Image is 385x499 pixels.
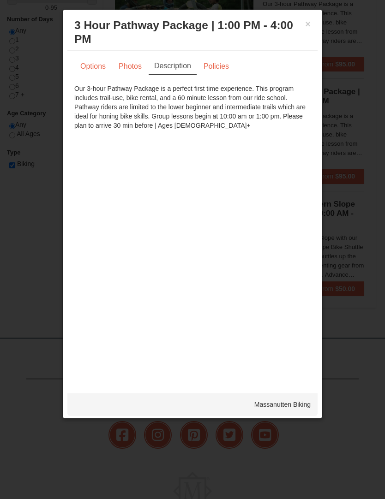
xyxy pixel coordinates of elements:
[67,393,318,416] div: Massanutten Biking
[113,58,148,75] a: Photos
[149,58,197,75] a: Description
[305,19,311,29] button: ×
[198,58,235,75] a: Policies
[74,18,311,46] h3: 3 Hour Pathway Package | 1:00 PM - 4:00 PM
[74,58,112,75] a: Options
[74,84,311,130] div: Our 3-hour Pathway Package is a perfect first time experience. This program includes trail-use, b...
